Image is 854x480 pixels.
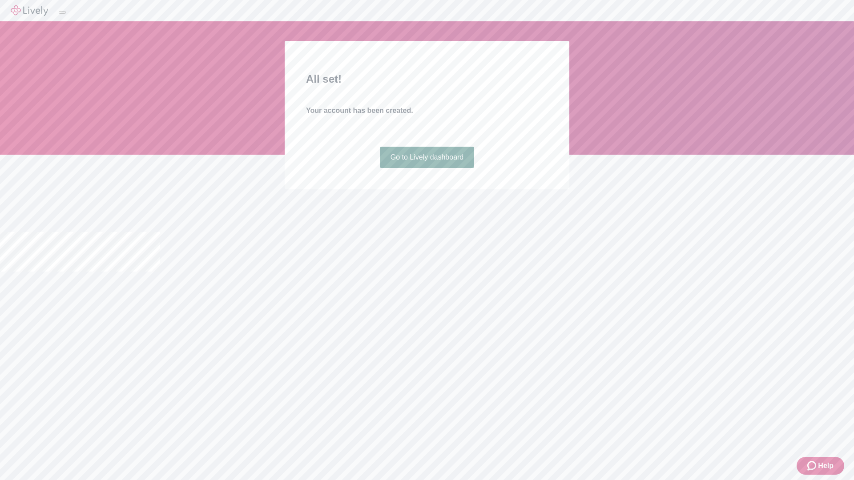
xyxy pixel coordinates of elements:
[818,460,834,471] span: Help
[306,105,548,116] h4: Your account has been created.
[380,147,475,168] a: Go to Lively dashboard
[797,457,844,475] button: Zendesk support iconHelp
[59,11,66,14] button: Log out
[306,71,548,87] h2: All set!
[807,460,818,471] svg: Zendesk support icon
[11,5,48,16] img: Lively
